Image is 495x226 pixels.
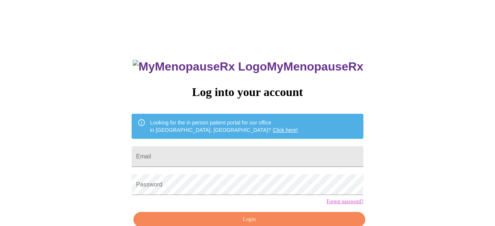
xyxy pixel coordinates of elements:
h3: Log into your account [132,85,363,99]
div: Looking for the in person patient portal for our office in [GEOGRAPHIC_DATA], [GEOGRAPHIC_DATA]? [150,116,298,137]
h3: MyMenopauseRx [133,60,363,73]
a: Click here! [273,127,298,133]
span: Login [142,215,356,224]
img: MyMenopauseRx Logo [133,60,267,73]
a: Forgot password? [327,199,363,205]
